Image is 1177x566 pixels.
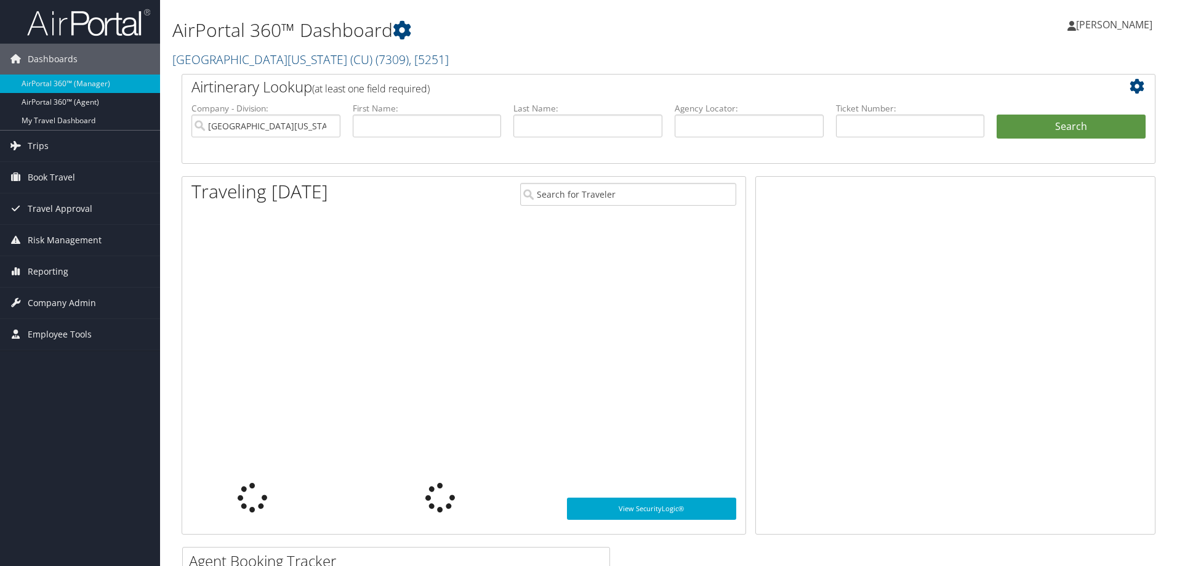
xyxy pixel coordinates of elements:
[28,225,102,256] span: Risk Management
[520,183,736,206] input: Search for Traveler
[172,17,834,43] h1: AirPortal 360™ Dashboard
[191,179,328,204] h1: Traveling [DATE]
[513,102,662,115] label: Last Name:
[353,102,502,115] label: First Name:
[312,82,430,95] span: (at least one field required)
[409,51,449,68] span: , [ 5251 ]
[997,115,1146,139] button: Search
[27,8,150,37] img: airportal-logo.png
[28,131,49,161] span: Trips
[191,76,1064,97] h2: Airtinerary Lookup
[376,51,409,68] span: ( 7309 )
[28,162,75,193] span: Book Travel
[28,44,78,75] span: Dashboards
[28,319,92,350] span: Employee Tools
[836,102,985,115] label: Ticket Number:
[28,288,96,318] span: Company Admin
[28,193,92,224] span: Travel Approval
[172,51,449,68] a: [GEOGRAPHIC_DATA][US_STATE] (CU)
[1067,6,1165,43] a: [PERSON_NAME]
[567,498,736,520] a: View SecurityLogic®
[1076,18,1152,31] span: [PERSON_NAME]
[675,102,824,115] label: Agency Locator:
[28,256,68,287] span: Reporting
[191,102,340,115] label: Company - Division:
